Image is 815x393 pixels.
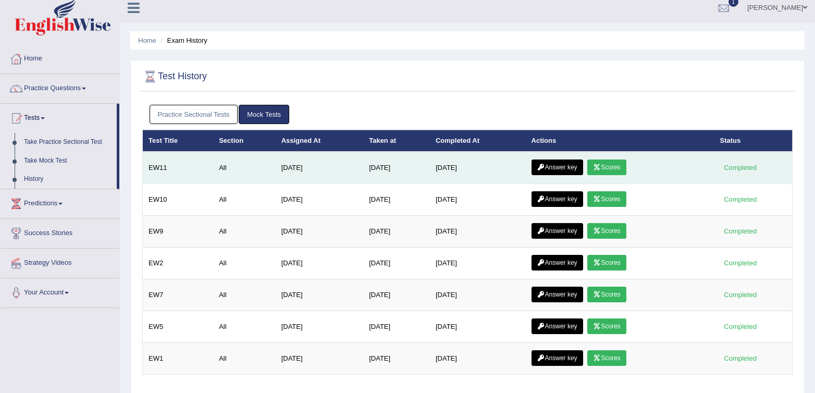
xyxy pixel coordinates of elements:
[720,289,761,300] div: Completed
[720,321,761,332] div: Completed
[276,279,364,311] td: [DATE]
[430,343,526,375] td: [DATE]
[587,350,626,366] a: Scores
[363,184,430,216] td: [DATE]
[213,248,275,279] td: All
[363,216,430,248] td: [DATE]
[587,159,626,175] a: Scores
[587,318,626,334] a: Scores
[363,343,430,375] td: [DATE]
[532,350,583,366] a: Answer key
[213,279,275,311] td: All
[363,279,430,311] td: [DATE]
[143,130,214,152] th: Test Title
[276,184,364,216] td: [DATE]
[213,343,275,375] td: All
[720,257,761,268] div: Completed
[276,130,364,152] th: Assigned At
[143,248,214,279] td: EW2
[587,223,626,239] a: Scores
[213,184,275,216] td: All
[363,152,430,184] td: [DATE]
[276,311,364,343] td: [DATE]
[363,130,430,152] th: Taken at
[19,170,117,189] a: History
[150,105,238,124] a: Practice Sectional Tests
[720,194,761,205] div: Completed
[213,311,275,343] td: All
[587,255,626,271] a: Scores
[143,343,214,375] td: EW1
[363,311,430,343] td: [DATE]
[720,226,761,237] div: Completed
[430,130,526,152] th: Completed At
[430,248,526,279] td: [DATE]
[532,255,583,271] a: Answer key
[430,311,526,343] td: [DATE]
[213,216,275,248] td: All
[213,152,275,184] td: All
[532,223,583,239] a: Answer key
[1,249,119,275] a: Strategy Videos
[276,248,364,279] td: [DATE]
[19,152,117,170] a: Take Mock Test
[19,133,117,152] a: Take Practice Sectional Test
[532,287,583,302] a: Answer key
[142,69,207,84] h2: Test History
[276,152,364,184] td: [DATE]
[532,159,583,175] a: Answer key
[430,216,526,248] td: [DATE]
[1,219,119,245] a: Success Stories
[1,278,119,304] a: Your Account
[239,105,289,124] a: Mock Tests
[430,279,526,311] td: [DATE]
[587,191,626,207] a: Scores
[1,104,117,130] a: Tests
[720,162,761,173] div: Completed
[143,279,214,311] td: EW7
[213,130,275,152] th: Section
[1,44,119,70] a: Home
[720,353,761,364] div: Completed
[143,184,214,216] td: EW10
[143,216,214,248] td: EW9
[430,184,526,216] td: [DATE]
[138,36,156,44] a: Home
[143,152,214,184] td: EW11
[158,35,207,45] li: Exam History
[363,248,430,279] td: [DATE]
[532,191,583,207] a: Answer key
[143,311,214,343] td: EW5
[276,216,364,248] td: [DATE]
[1,74,119,100] a: Practice Questions
[1,189,119,215] a: Predictions
[430,152,526,184] td: [DATE]
[276,343,364,375] td: [DATE]
[587,287,626,302] a: Scores
[714,130,793,152] th: Status
[526,130,714,152] th: Actions
[532,318,583,334] a: Answer key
